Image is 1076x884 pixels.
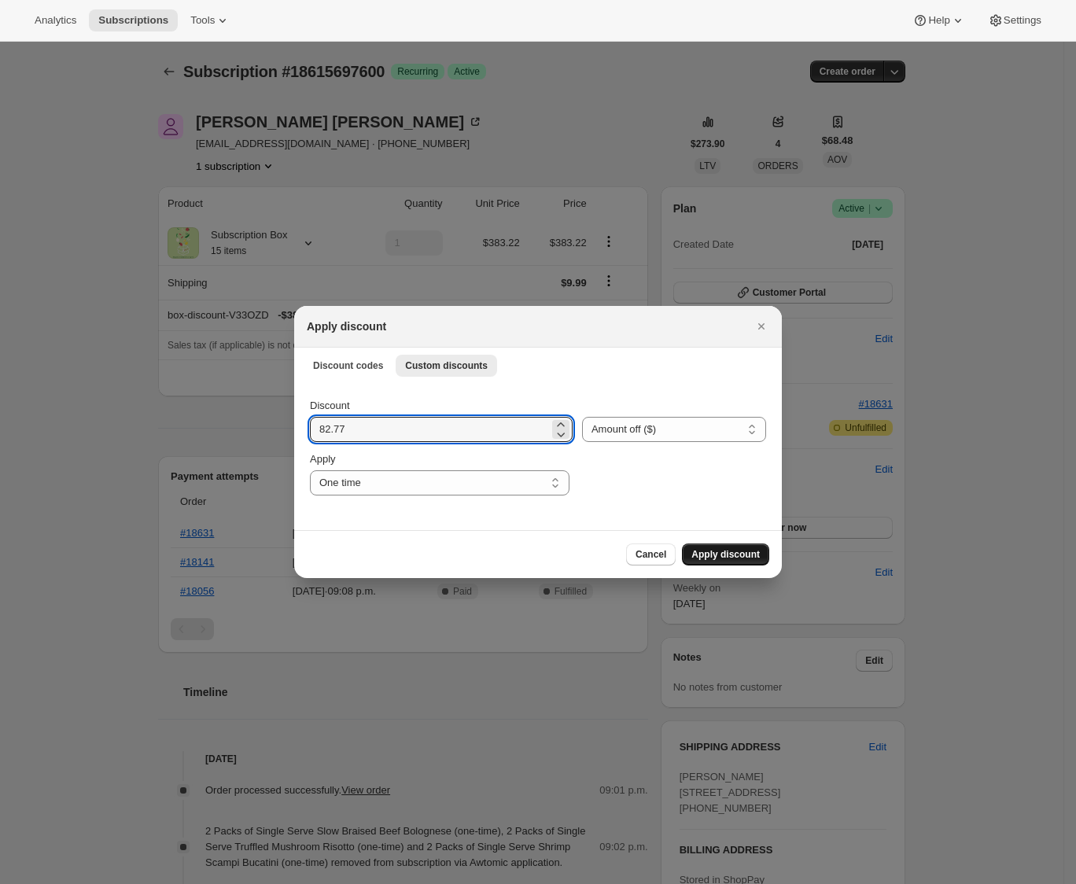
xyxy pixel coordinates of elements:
button: Analytics [25,9,86,31]
button: Custom discounts [396,355,497,377]
span: Subscriptions [98,14,168,27]
span: Cancel [636,548,666,561]
span: Discount codes [313,359,383,372]
div: Custom discounts [294,382,782,530]
button: Apply discount [682,543,769,565]
span: Analytics [35,14,76,27]
button: Discount codes [304,355,392,377]
span: Tools [190,14,215,27]
button: Tools [181,9,240,31]
button: Cancel [626,543,676,565]
span: Discount [310,400,350,411]
button: Help [903,9,975,31]
button: Subscriptions [89,9,178,31]
button: Settings [978,9,1051,31]
span: Custom discounts [405,359,488,372]
span: Settings [1004,14,1041,27]
span: Apply discount [691,548,760,561]
h2: Apply discount [307,319,386,334]
span: Apply [310,453,336,465]
button: Close [750,315,772,337]
span: Help [928,14,949,27]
